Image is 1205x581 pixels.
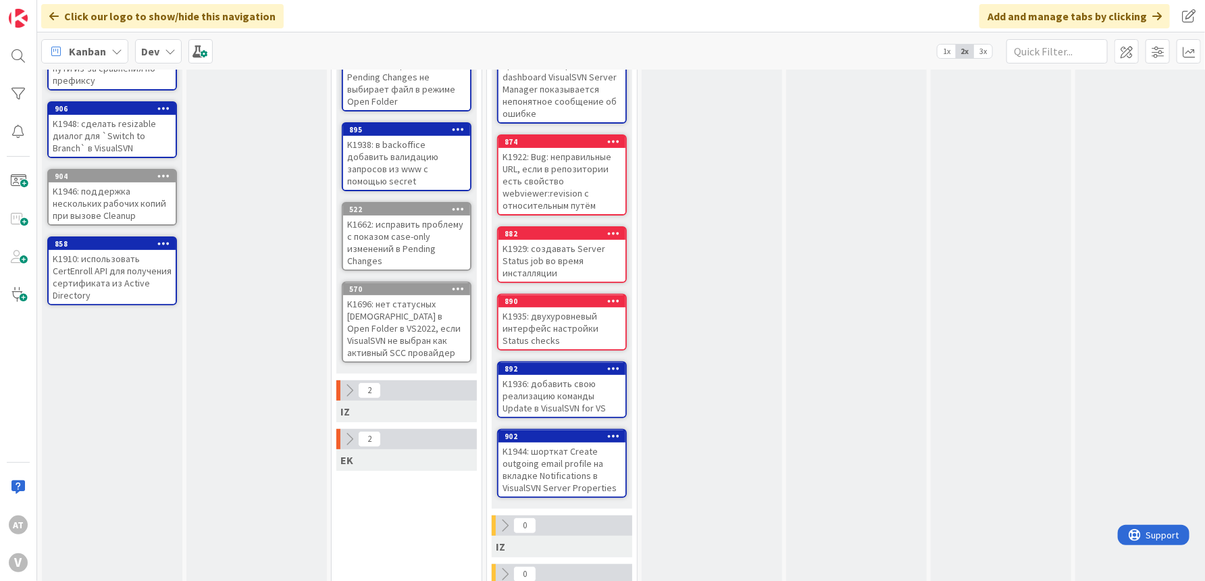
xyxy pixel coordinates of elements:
div: Add and manage tabs by clicking [979,4,1170,28]
div: 902 [505,432,625,441]
a: K1947: исправить проблему: при ошибке скрипта на dashboard VisualSVN Server Manager показывается ... [497,30,627,124]
div: K1662: исправить проблему с показом case-only изменений в Pending Changes [343,216,470,270]
div: 906 [49,103,176,115]
div: K1929: создавать Server Status job во время инсталляции [498,240,625,282]
div: 570K1696: нет статусных [DEMOGRAPHIC_DATA] в Open Folder в VS2022, если VisualSVN не выбран как а... [343,283,470,361]
span: IZ [496,540,505,553]
div: Click our logo to show/hide this navigation [41,4,284,28]
span: Support [28,2,61,18]
div: 522K1662: исправить проблему с показом case-only изменений в Pending Changes [343,203,470,270]
span: 2 [358,431,381,447]
div: 874 [505,137,625,147]
span: 2 [358,382,381,399]
div: 895 [349,125,470,134]
div: 858 [55,239,176,249]
div: 882K1929: создавать Server Status job во время инсталляции [498,228,625,282]
a: 892K1936: добавить свою реализацию команды Update в VisualSVN for VS [497,361,627,418]
a: 522K1662: исправить проблему с показом case-only изменений в Pending Changes [342,202,471,271]
div: K1944: шорткат Create outgoing email profile на вкладке Notifications в VisualSVN Server Properties [498,443,625,497]
div: V [9,553,28,572]
div: 890 [505,297,625,306]
a: 890K1935: двухуровневый интерфейс настройки Status checks [497,294,627,351]
div: K1696: нет статусных [DEMOGRAPHIC_DATA] в Open Folder в VS2022, если VisualSVN не выбран как акти... [343,295,470,361]
div: 904K1946: поддержка нескольких рабочих копий при вызове Cleanup [49,170,176,224]
input: Quick Filter... [1006,39,1108,64]
div: K1936: добавить свою реализацию команды Update в VisualSVN for VS [498,375,625,417]
div: K1946: поддержка нескольких рабочих копий при вызове Cleanup [49,182,176,224]
div: 904 [55,172,176,181]
div: 570 [343,283,470,295]
span: 0 [513,517,536,534]
div: 858K1910: использовать CertEnroll API для получения сертификата из Active Directory [49,238,176,304]
div: 892K1936: добавить свою реализацию команды Update в VisualSVN for VS [498,363,625,417]
b: Dev [141,45,159,58]
a: 858K1910: использовать CertEnroll API для получения сертификата из Active Directory [47,236,177,305]
a: 906K1948: сделать resizable диалог для `Switch to Branch` в VisualSVN [47,101,177,158]
div: 902K1944: шорткат Create outgoing email profile на вкладке Notifications в VisualSVN Server Prope... [498,430,625,497]
div: K1910: использовать CertEnroll API для получения сертификата из Active Directory [49,250,176,304]
div: 904 [49,170,176,182]
div: K1948: сделать resizable диалог для `Switch to Branch` в VisualSVN [49,115,176,157]
div: 890K1935: двухуровневый интерфейс настройки Status checks [498,295,625,349]
span: Kanban [69,43,106,59]
img: Visit kanbanzone.com [9,9,28,28]
a: 570K1696: нет статусных [DEMOGRAPHIC_DATA] в Open Folder в VS2022, если VisualSVN не выбран как а... [342,282,471,363]
div: K1922: Bug: неправильные URL, если в репозитории есть свойство webviewer:revision с относительным... [498,148,625,214]
div: 882 [498,228,625,240]
span: 2x [956,45,974,58]
div: K1935: двухуровневый интерфейс настройки Status checks [498,307,625,349]
span: 3x [974,45,992,58]
div: K1947: исправить проблему: при ошибке скрипта на dashboard VisualSVN Server Manager показывается ... [498,44,625,122]
div: 902 [498,430,625,443]
div: K1908: Bug: Команда Locate in Solution Explorer в Pending Changes не выбирает файл в режиме Open ... [343,32,470,110]
div: 522 [343,203,470,216]
div: 874K1922: Bug: неправильные URL, если в репозитории есть свойство webviewer:revision с относитель... [498,136,625,214]
div: K1947: исправить проблему: при ошибке скрипта на dashboard VisualSVN Server Manager показывается ... [498,32,625,122]
div: 906 [55,104,176,113]
div: 895K1938: в backoffice добавить валидацию запросов из www с помощью secret [343,124,470,190]
a: 882K1929: создавать Server Status job во время инсталляции [497,226,627,283]
div: 874 [498,136,625,148]
span: EK [340,453,353,467]
div: 522 [349,205,470,214]
div: 892 [498,363,625,375]
div: AT [9,515,28,534]
span: 1x [938,45,956,58]
div: 890 [498,295,625,307]
a: 902K1944: шорткат Create outgoing email profile на вкладке Notifications в VisualSVN Server Prope... [497,429,627,498]
a: K1908: Bug: Команда Locate in Solution Explorer в Pending Changes не выбирает файл в режиме Open ... [342,30,471,111]
span: IZ [340,405,350,418]
div: 570 [349,284,470,294]
a: 895K1938: в backoffice добавить валидацию запросов из www с помощью secret [342,122,471,191]
a: 874K1922: Bug: неправильные URL, если в репозитории есть свойство webviewer:revision с относитель... [497,134,627,216]
div: 892 [505,364,625,374]
div: 858 [49,238,176,250]
div: 882 [505,229,625,238]
a: 904K1946: поддержка нескольких рабочих копий при вызове Cleanup [47,169,177,226]
div: 906K1948: сделать resizable диалог для `Switch to Branch` в VisualSVN [49,103,176,157]
div: K1938: в backoffice добавить валидацию запросов из www с помощью secret [343,136,470,190]
div: 895 [343,124,470,136]
div: K1908: Bug: Команда Locate in Solution Explorer в Pending Changes не выбирает файл в режиме Open ... [343,44,470,110]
